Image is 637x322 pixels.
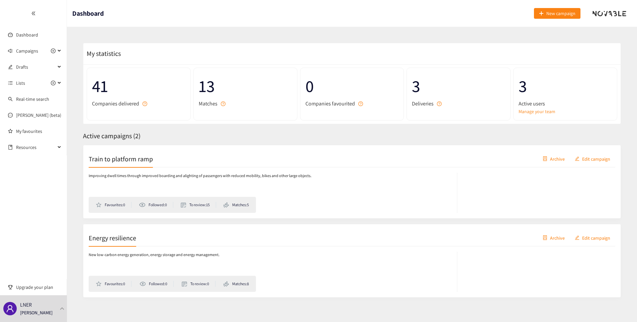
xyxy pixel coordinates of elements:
[305,73,399,99] span: 0
[182,281,215,287] li: To review: 0
[543,156,547,162] span: container
[539,11,544,16] span: plus
[89,233,136,242] h2: Energy resilience
[550,234,565,241] span: Archive
[8,81,13,85] span: unordered-list
[437,101,442,106] span: question-circle
[8,285,13,290] span: trophy
[519,99,545,108] span: Active users
[139,202,173,208] li: Followed: 0
[570,153,615,164] button: editEdit campaign
[96,202,131,208] li: Favourites: 0
[570,232,615,243] button: editEdit campaign
[96,281,131,287] li: Favourites: 0
[181,202,216,208] li: To review: 15
[16,96,49,102] a: Real-time search
[221,101,225,106] span: question-circle
[358,101,363,106] span: question-circle
[8,145,13,150] span: book
[575,235,579,241] span: edit
[83,224,621,298] a: Energy resiliencecontainerArchiveeditEdit campaignNew low-carbon energy generation, energy storag...
[16,280,62,294] span: Upgrade your plan
[550,155,565,162] span: Archive
[519,108,612,115] a: Manage your team
[543,235,547,241] span: container
[16,76,25,90] span: Lists
[16,125,62,138] a: My favourites
[8,49,13,53] span: sound
[51,81,56,85] span: plus-circle
[83,145,621,219] a: Train to platform rampcontainerArchiveeditEdit campaignImproving dwell times through improved boa...
[16,32,38,38] a: Dashboard
[20,301,32,309] p: LNER
[519,73,612,99] span: 3
[83,132,141,140] span: Active campaigns ( 2 )
[92,99,139,108] span: Companies delivered
[89,252,219,258] p: New low-carbon energy generation, energy storage and energy management.
[582,234,610,241] span: Edit campaign
[89,154,153,163] h2: Train to platform ramp
[538,232,570,243] button: containerArchive
[16,112,61,118] a: [PERSON_NAME] (beta)
[305,99,355,108] span: Companies favourited
[16,44,38,58] span: Campaigns
[140,281,174,287] li: Followed: 0
[6,305,14,313] span: user
[16,60,56,74] span: Drafts
[20,309,53,316] p: [PERSON_NAME]
[89,173,311,179] p: Improving dwell times through improved boarding and alighting of passengers with reduced mobility...
[575,156,579,162] span: edit
[412,73,505,99] span: 3
[199,99,217,108] span: Matches
[538,153,570,164] button: containerArchive
[412,99,434,108] span: Deliveries
[51,49,56,53] span: plus-circle
[582,155,610,162] span: Edit campaign
[16,141,56,154] span: Resources
[223,202,249,208] li: Matches: 5
[528,250,637,322] iframe: Chat Widget
[8,65,13,69] span: edit
[534,8,580,19] button: plusNew campaign
[223,281,249,287] li: Matches: 8
[83,49,121,58] span: My statistics
[31,11,36,16] span: double-left
[546,10,575,17] span: New campaign
[92,73,185,99] span: 41
[199,73,292,99] span: 13
[143,101,147,106] span: question-circle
